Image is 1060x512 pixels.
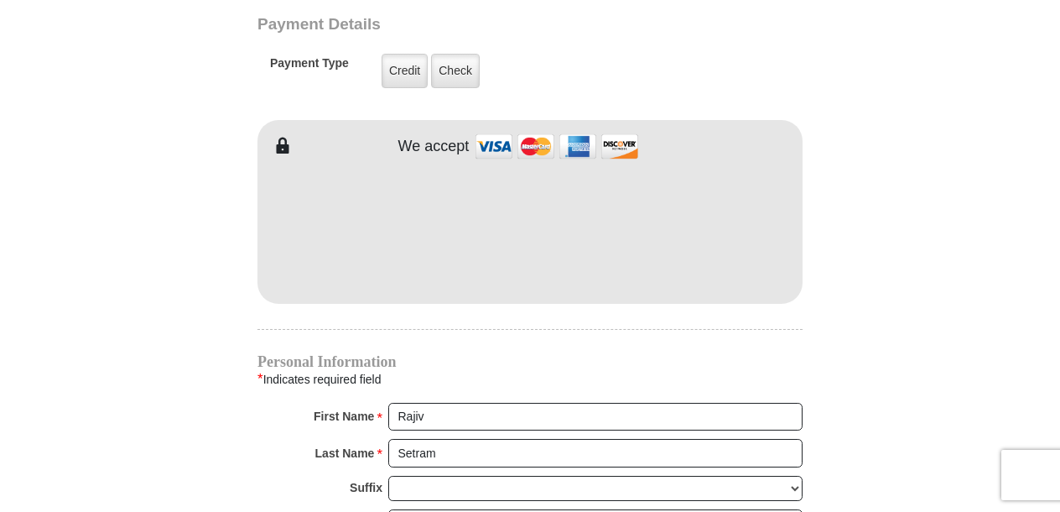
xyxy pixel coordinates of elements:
[382,54,428,88] label: Credit
[314,405,374,428] strong: First Name
[270,56,349,79] h5: Payment Type
[257,15,685,34] h3: Payment Details
[398,138,470,156] h4: We accept
[431,54,480,88] label: Check
[257,368,803,390] div: Indicates required field
[473,128,641,165] img: credit cards accepted
[315,441,375,465] strong: Last Name
[257,355,803,368] h4: Personal Information
[350,476,382,499] strong: Suffix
